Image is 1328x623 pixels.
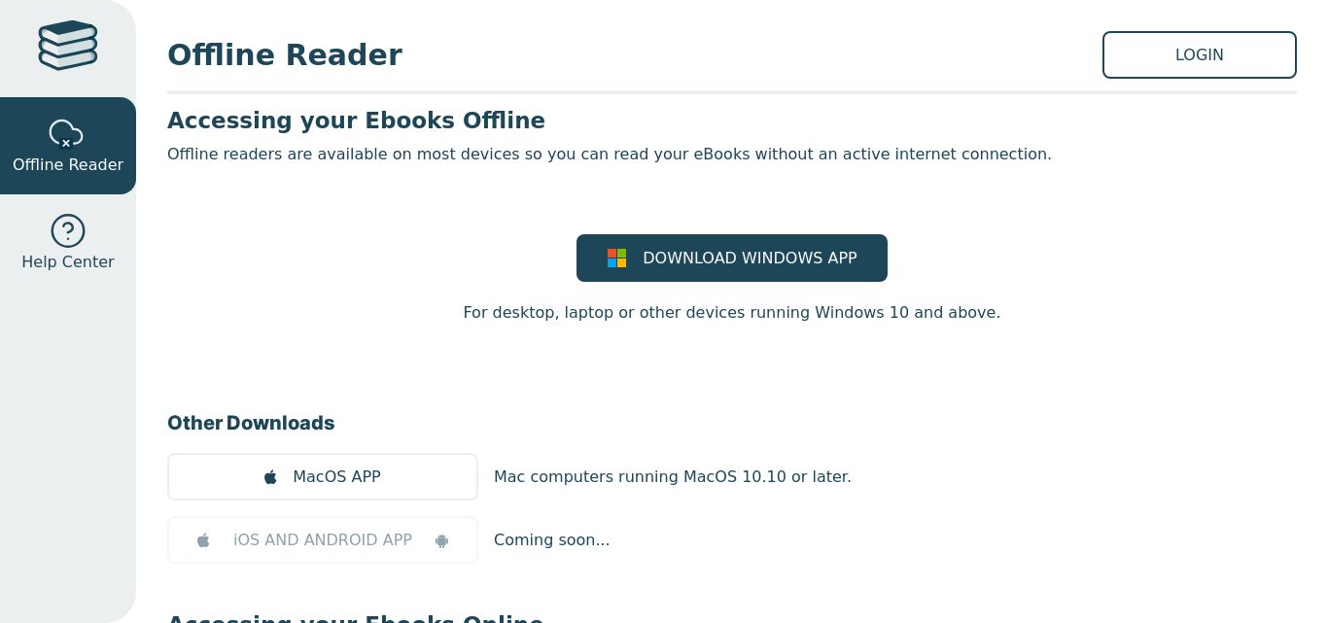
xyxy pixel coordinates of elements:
p: Offline readers are available on most devices so you can read your eBooks without an active inter... [167,143,1297,166]
h3: Accessing your Ebooks Offline [167,106,1297,135]
h3: Other Downloads [167,408,1297,437]
p: Mac computers running MacOS 10.10 or later. [494,466,852,489]
span: iOS AND ANDROID APP [233,529,412,552]
span: Offline Reader [13,154,123,177]
a: MacOS APP [167,453,478,501]
span: Help Center [21,251,114,274]
span: Offline Reader [167,33,1102,77]
a: DOWNLOAD WINDOWS APP [577,234,888,282]
span: DOWNLOAD WINDOWS APP [643,247,856,270]
span: MacOS APP [293,466,380,489]
a: LOGIN [1102,31,1297,79]
p: For desktop, laptop or other devices running Windows 10 and above. [463,301,1000,325]
p: Coming soon... [494,529,611,552]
